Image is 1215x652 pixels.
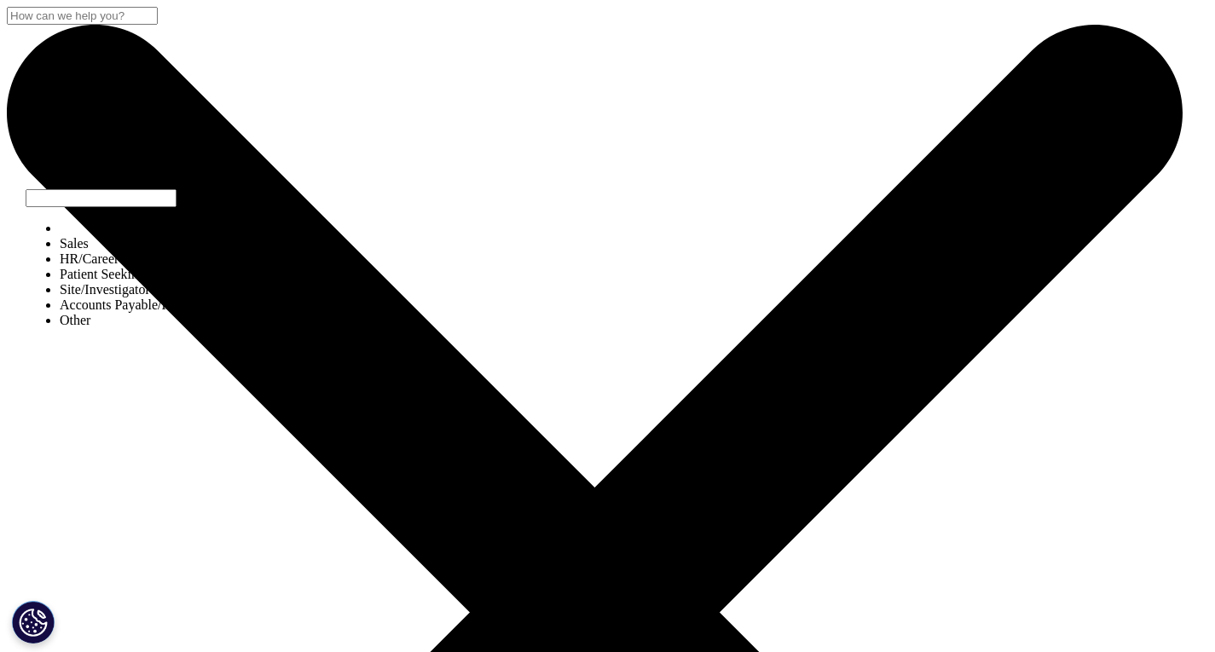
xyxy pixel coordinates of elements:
[12,601,55,643] button: Impostazioni cookie
[60,267,226,282] li: Patient Seeking Clinical Trials
[60,313,226,328] li: Other
[7,7,158,25] input: Cerca
[60,282,226,297] li: Site/Investigator Waiting List
[60,251,226,267] li: HR/Career
[60,297,226,313] li: Accounts Payable/Receivable
[60,236,226,251] li: Sales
